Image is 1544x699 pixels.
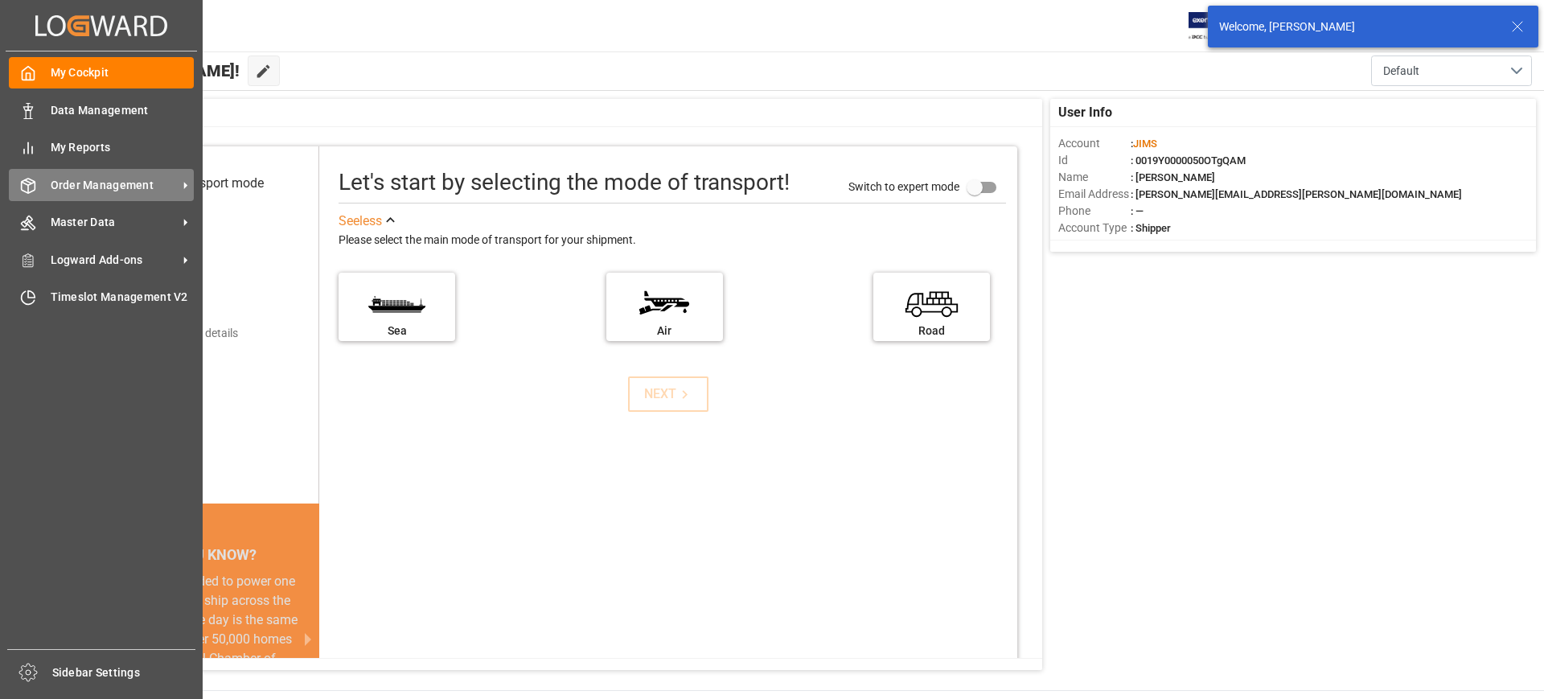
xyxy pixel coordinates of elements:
div: The energy needed to power one large container ship across the ocean in a single day is the same ... [106,572,300,688]
span: Hello [PERSON_NAME]! [67,56,240,86]
span: Timeslot Management V2 [51,289,195,306]
span: : [PERSON_NAME] [1131,171,1215,183]
div: Air [614,323,715,339]
span: Account [1058,135,1131,152]
span: Email Address [1058,186,1131,203]
span: : — [1131,205,1144,217]
div: DID YOU KNOW? [87,538,319,572]
span: Id [1058,152,1131,169]
span: Account Type [1058,220,1131,236]
div: NEXT [644,384,693,404]
span: Name [1058,169,1131,186]
span: User Info [1058,103,1112,122]
span: : [PERSON_NAME][EMAIL_ADDRESS][PERSON_NAME][DOMAIN_NAME] [1131,188,1462,200]
span: : [1131,138,1157,150]
a: My Cockpit [9,57,194,88]
span: Logward Add-ons [51,252,178,269]
div: Let's start by selecting the mode of transport! [339,166,790,199]
span: Default [1383,63,1419,80]
span: My Reports [51,139,195,156]
div: See less [339,212,382,231]
span: : 0019Y0000050OTgQAM [1131,154,1246,167]
div: Welcome, [PERSON_NAME] [1219,19,1496,35]
span: Sidebar Settings [52,664,196,681]
button: open menu [1371,56,1532,86]
div: Please select the main mode of transport for your shipment. [339,231,1006,250]
span: Data Management [51,102,195,119]
span: My Cockpit [51,64,195,81]
span: Order Management [51,177,178,194]
div: Sea [347,323,447,339]
img: Exertis%20JAM%20-%20Email%20Logo.jpg_1722504956.jpg [1189,12,1244,40]
span: Phone [1058,203,1131,220]
span: Master Data [51,214,178,231]
span: Switch to expert mode [848,179,959,192]
span: JIMS [1133,138,1157,150]
div: Road [881,323,982,339]
a: Data Management [9,94,194,125]
span: : Shipper [1131,222,1171,234]
button: NEXT [628,376,708,412]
